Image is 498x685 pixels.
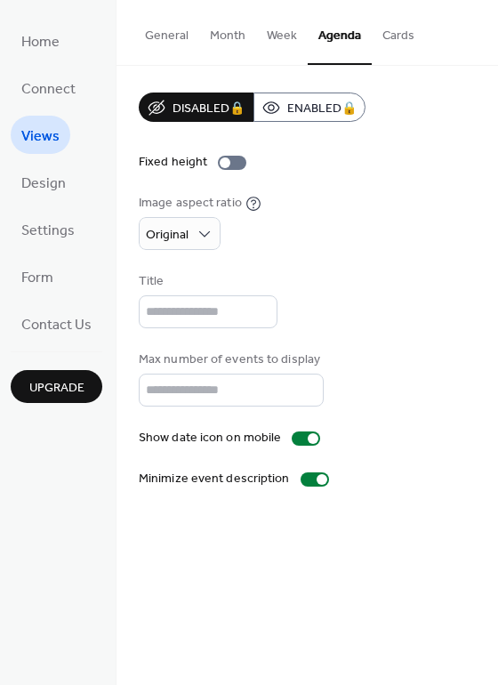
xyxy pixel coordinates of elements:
a: Connect [11,68,86,107]
a: Home [11,21,70,60]
span: Settings [21,217,75,245]
div: Show date icon on mobile [139,429,281,447]
div: Fixed height [139,153,207,172]
span: Form [21,264,53,292]
span: Upgrade [29,379,84,398]
span: Design [21,170,66,197]
span: Views [21,123,60,150]
a: Views [11,116,70,154]
span: Original [146,223,189,247]
div: Max number of events to display [139,351,320,369]
span: Home [21,28,60,56]
div: Image aspect ratio [139,194,242,213]
button: Upgrade [11,370,102,403]
span: Contact Us [21,311,92,339]
div: Minimize event description [139,470,290,488]
a: Form [11,257,64,295]
div: Title [139,272,274,291]
a: Contact Us [11,304,102,342]
a: Design [11,163,76,201]
a: Settings [11,210,85,248]
span: Connect [21,76,76,103]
